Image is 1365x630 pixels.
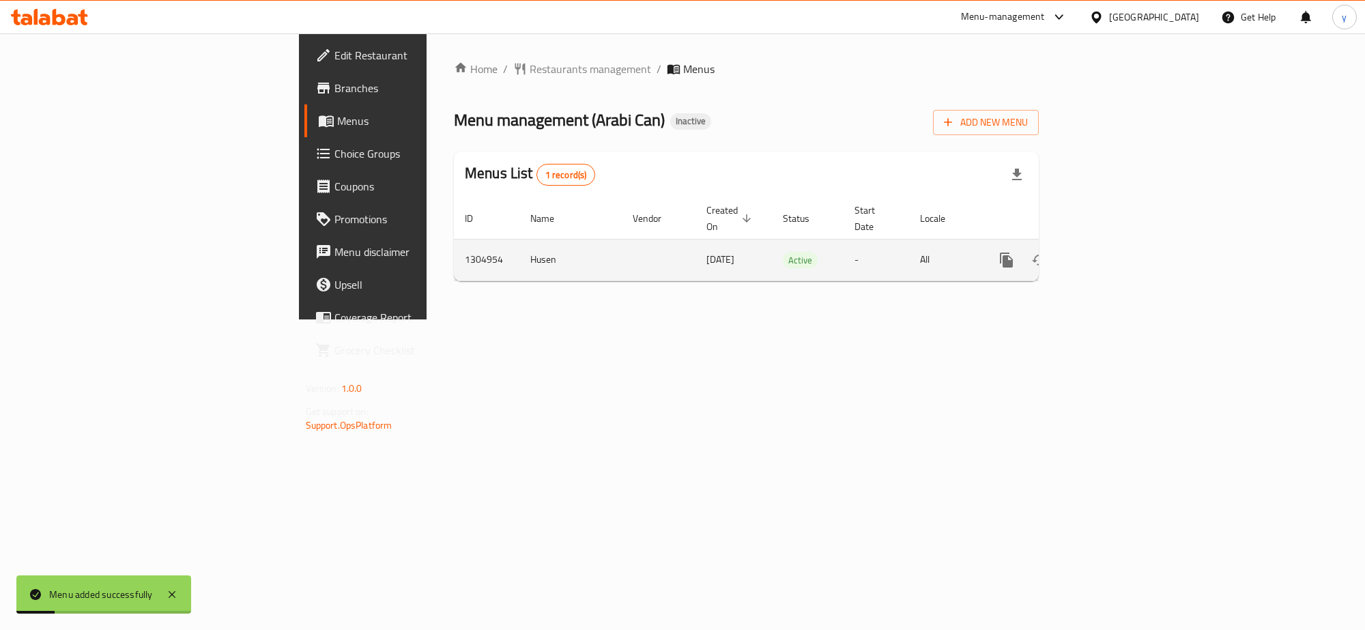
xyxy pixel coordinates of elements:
[306,380,339,397] span: Version:
[337,113,516,129] span: Menus
[304,268,527,301] a: Upsell
[537,169,595,182] span: 1 record(s)
[304,301,527,334] a: Coverage Report
[530,61,651,77] span: Restaurants management
[909,239,979,281] td: All
[306,416,392,434] a: Support.OpsPlatform
[304,39,527,72] a: Edit Restaurant
[334,244,516,260] span: Menu disclaimer
[657,61,661,77] li: /
[633,210,679,227] span: Vendor
[783,210,827,227] span: Status
[454,104,665,135] span: Menu management ( Arabi Can )
[304,170,527,203] a: Coupons
[933,110,1039,135] button: Add New Menu
[334,276,516,293] span: Upsell
[334,309,516,326] span: Coverage Report
[334,211,516,227] span: Promotions
[683,61,715,77] span: Menus
[304,235,527,268] a: Menu disclaimer
[530,210,572,227] span: Name
[519,239,622,281] td: Husen
[304,72,527,104] a: Branches
[341,380,362,397] span: 1.0.0
[979,198,1132,240] th: Actions
[304,203,527,235] a: Promotions
[465,210,491,227] span: ID
[961,9,1045,25] div: Menu-management
[304,334,527,367] a: Grocery Checklist
[334,178,516,195] span: Coupons
[334,80,516,96] span: Branches
[944,114,1028,131] span: Add New Menu
[465,163,595,186] h2: Menus List
[854,202,893,235] span: Start Date
[990,244,1023,276] button: more
[536,164,596,186] div: Total records count
[844,239,909,281] td: -
[304,137,527,170] a: Choice Groups
[706,202,756,235] span: Created On
[920,210,963,227] span: Locale
[49,587,153,602] div: Menu added successfully
[334,145,516,162] span: Choice Groups
[513,61,651,77] a: Restaurants management
[1342,10,1347,25] span: y
[783,253,818,268] span: Active
[454,198,1132,281] table: enhanced table
[670,115,711,127] span: Inactive
[454,61,1039,77] nav: breadcrumb
[706,250,734,268] span: [DATE]
[306,403,369,420] span: Get support on:
[1001,158,1033,191] div: Export file
[1109,10,1199,25] div: [GEOGRAPHIC_DATA]
[1023,244,1056,276] button: Change Status
[304,104,527,137] a: Menus
[334,342,516,358] span: Grocery Checklist
[334,47,516,63] span: Edit Restaurant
